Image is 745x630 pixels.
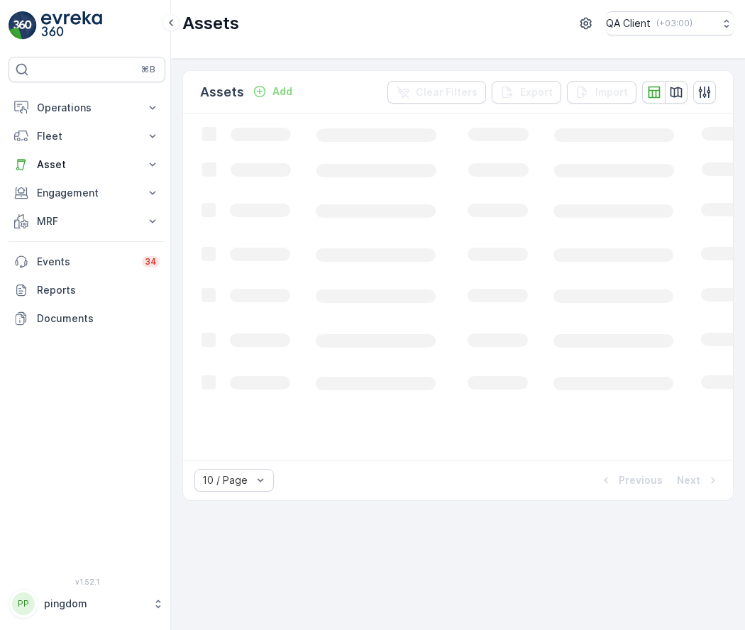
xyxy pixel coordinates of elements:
[567,81,636,104] button: Import
[606,11,734,35] button: QA Client(+03:00)
[41,11,102,40] img: logo_light-DOdMpM7g.png
[9,577,165,586] span: v 1.52.1
[37,214,137,228] p: MRF
[9,248,165,276] a: Events34
[619,473,663,487] p: Previous
[200,82,244,102] p: Assets
[247,83,298,100] button: Add
[9,179,165,207] button: Engagement
[44,597,145,611] p: pingdom
[12,592,35,615] div: PP
[145,256,157,267] p: 34
[37,255,133,269] p: Events
[37,129,137,143] p: Fleet
[37,186,137,200] p: Engagement
[656,18,692,29] p: ( +03:00 )
[9,276,165,304] a: Reports
[416,85,478,99] p: Clear Filters
[387,81,486,104] button: Clear Filters
[37,101,137,115] p: Operations
[677,473,700,487] p: Next
[9,11,37,40] img: logo
[9,207,165,236] button: MRF
[37,283,160,297] p: Reports
[595,85,628,99] p: Import
[9,150,165,179] button: Asset
[182,12,239,35] p: Assets
[9,122,165,150] button: Fleet
[37,311,160,326] p: Documents
[141,64,155,75] p: ⌘B
[37,157,137,172] p: Asset
[9,94,165,122] button: Operations
[675,472,722,489] button: Next
[520,85,553,99] p: Export
[597,472,664,489] button: Previous
[9,589,165,619] button: PPpingdom
[272,84,292,99] p: Add
[9,304,165,333] a: Documents
[606,16,651,31] p: QA Client
[492,81,561,104] button: Export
